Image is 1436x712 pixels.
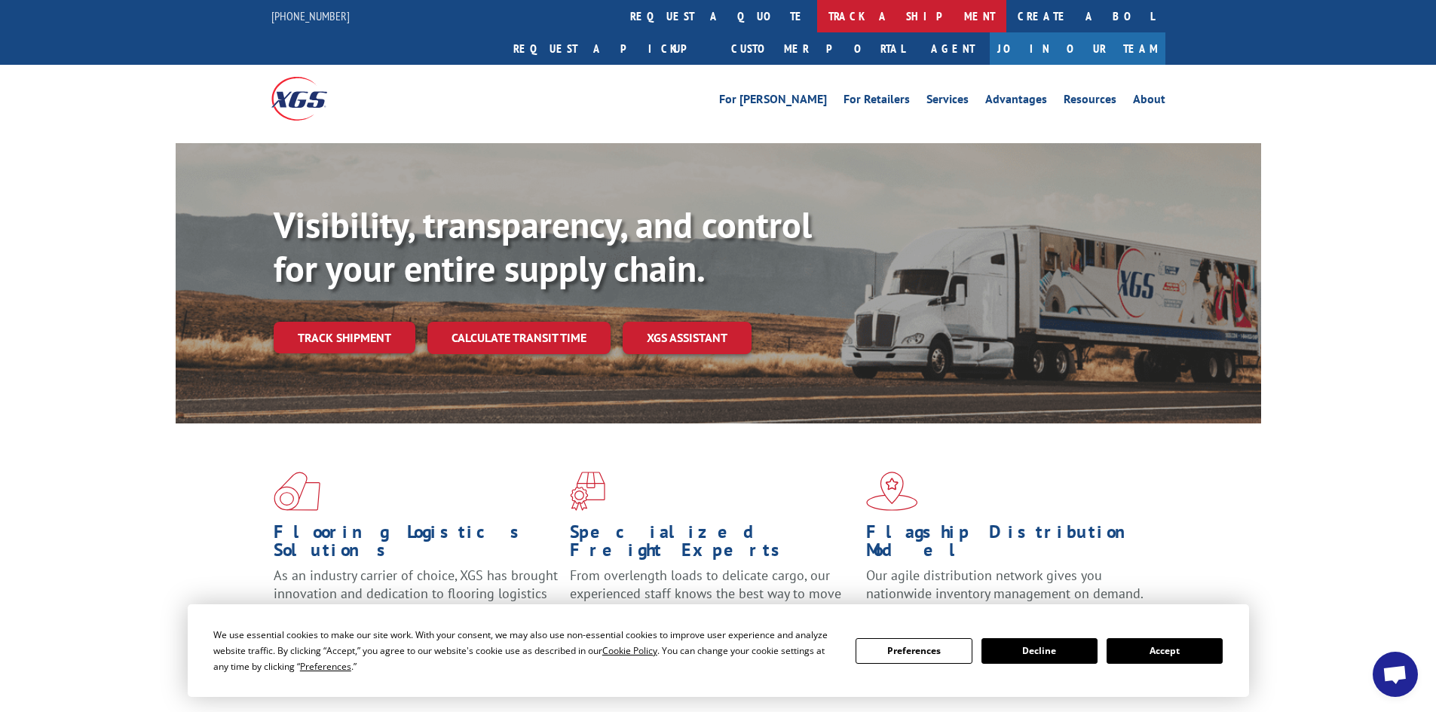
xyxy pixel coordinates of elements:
[602,644,657,657] span: Cookie Policy
[1064,93,1116,110] a: Resources
[623,322,752,354] a: XGS ASSISTANT
[985,93,1047,110] a: Advantages
[274,472,320,511] img: xgs-icon-total-supply-chain-intelligence-red
[188,604,1249,697] div: Cookie Consent Prompt
[844,93,910,110] a: For Retailers
[1373,652,1418,697] div: Open chat
[866,567,1144,602] span: Our agile distribution network gives you nationwide inventory management on demand.
[271,8,350,23] a: [PHONE_NUMBER]
[300,660,351,673] span: Preferences
[981,638,1098,664] button: Decline
[866,523,1151,567] h1: Flagship Distribution Model
[1107,638,1223,664] button: Accept
[916,32,990,65] a: Agent
[274,567,558,620] span: As an industry carrier of choice, XGS has brought innovation and dedication to flooring logistics...
[1133,93,1165,110] a: About
[719,93,827,110] a: For [PERSON_NAME]
[274,523,559,567] h1: Flooring Logistics Solutions
[990,32,1165,65] a: Join Our Team
[856,638,972,664] button: Preferences
[570,567,855,634] p: From overlength loads to delicate cargo, our experienced staff knows the best way to move your fr...
[570,523,855,567] h1: Specialized Freight Experts
[502,32,720,65] a: Request a pickup
[926,93,969,110] a: Services
[866,472,918,511] img: xgs-icon-flagship-distribution-model-red
[274,201,812,292] b: Visibility, transparency, and control for your entire supply chain.
[570,472,605,511] img: xgs-icon-focused-on-flooring-red
[213,627,837,674] div: We use essential cookies to make our site work. With your consent, we may also use non-essential ...
[720,32,916,65] a: Customer Portal
[427,322,611,354] a: Calculate transit time
[274,322,415,353] a: Track shipment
